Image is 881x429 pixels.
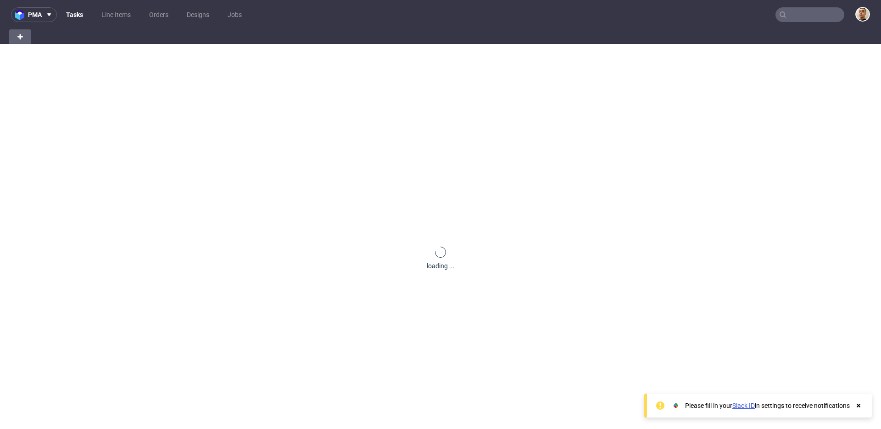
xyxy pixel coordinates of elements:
button: pma [11,7,57,22]
a: Jobs [222,7,247,22]
a: Line Items [96,7,136,22]
a: Designs [181,7,215,22]
span: pma [28,11,42,18]
a: Slack ID [732,402,755,409]
img: logo [15,10,28,20]
div: Please fill in your in settings to receive notifications [685,401,850,410]
a: Orders [144,7,174,22]
a: Tasks [61,7,89,22]
img: Slack [671,401,680,410]
div: loading ... [427,261,455,271]
img: Bartłomiej Leśniczuk [856,8,869,21]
